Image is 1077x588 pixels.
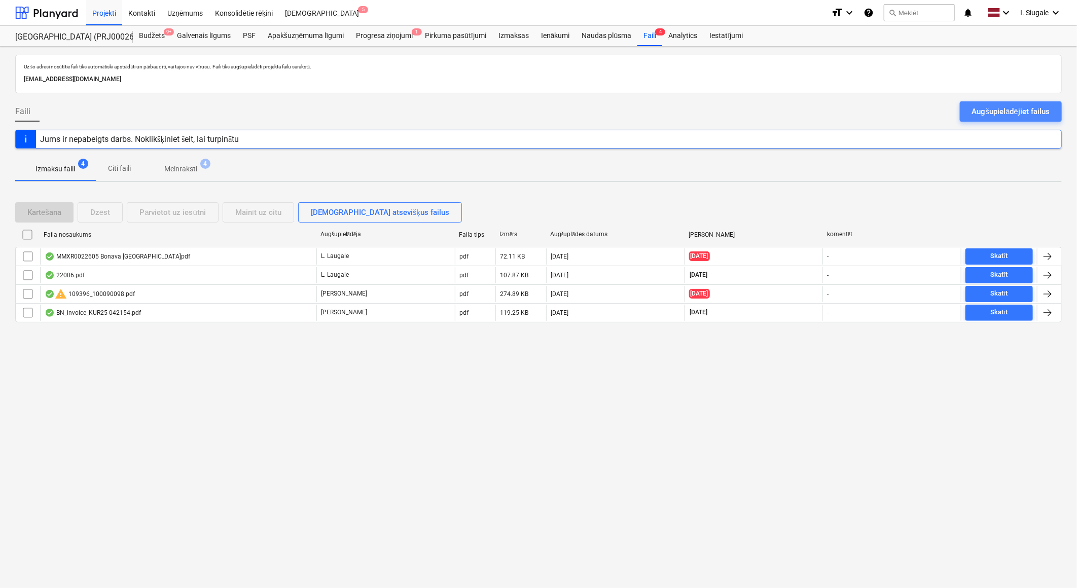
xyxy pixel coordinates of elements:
div: BN_invoice_KUR25-042154.pdf [45,309,141,317]
button: Augšupielādējiet failus [960,101,1062,122]
button: Skatīt [965,305,1033,321]
div: [GEOGRAPHIC_DATA] (PRJ0002627, K-1 un K-2(2.kārta) 2601960 [15,32,121,43]
div: 107.87 KB [500,272,528,279]
button: Skatīt [965,286,1033,302]
button: Meklēt [884,4,955,21]
span: search [888,9,896,17]
i: Zināšanu pamats [864,7,874,19]
div: [PERSON_NAME] [689,231,819,238]
div: - [827,272,829,279]
p: Melnraksti [164,164,197,174]
div: Augšupielādējiet failus [972,105,1050,118]
div: Jums ir nepabeigts darbs. Noklikšķiniet šeit, lai turpinātu [40,134,239,144]
div: Skatīt [991,307,1008,318]
div: pdf [459,272,469,279]
div: pdf [459,309,469,316]
div: [DATE] [551,253,568,260]
i: notifications [963,7,973,19]
span: [DATE] [689,251,710,261]
span: 4 [200,159,210,169]
p: L. Laugale [321,271,349,279]
div: 274.89 KB [500,290,528,298]
p: L. Laugale [321,252,349,261]
div: OCR pabeigts [45,309,55,317]
span: warning [55,288,67,300]
span: I. Siugale [1020,9,1049,17]
i: keyboard_arrow_down [843,7,855,19]
div: Faili [637,26,662,46]
a: Progresa ziņojumi1 [350,26,419,46]
span: 1 [412,28,422,35]
div: 109396_100090098.pdf [45,288,135,300]
span: 4 [78,159,88,169]
div: Faila tips [459,231,491,238]
div: - [827,290,829,298]
div: [DATE] [551,309,568,316]
div: Progresa ziņojumi [350,26,419,46]
p: [PERSON_NAME] [321,289,367,298]
i: keyboard_arrow_down [1050,7,1062,19]
p: [EMAIL_ADDRESS][DOMAIN_NAME] [24,74,1053,85]
p: [PERSON_NAME] [321,308,367,317]
p: Citi faili [107,163,132,174]
div: Faila nosaukums [44,231,312,238]
a: Iestatījumi [703,26,749,46]
p: Uz šo adresi nosūtītie faili tiks automātiski apstrādāti un pārbaudīti, vai tajos nav vīrusu. Fai... [24,63,1053,70]
div: MMXR0022605 Bonava [GEOGRAPHIC_DATA]pdf [45,252,190,261]
span: [DATE] [689,271,709,279]
div: Skatīt [991,269,1008,281]
div: Budžets [133,26,171,46]
span: 4 [655,28,665,35]
a: Izmaksas [492,26,535,46]
div: 22006.pdf [45,271,85,279]
div: OCR pabeigts [45,252,55,261]
iframe: Chat Widget [1026,539,1077,588]
div: - [827,253,829,260]
div: Skatīt [991,250,1008,262]
div: OCR pabeigts [45,271,55,279]
div: Augšupielādēja [320,231,451,238]
div: [DATE] [551,272,568,279]
a: PSF [237,26,262,46]
div: OCR pabeigts [45,290,55,298]
div: pdf [459,290,469,298]
a: Analytics [662,26,703,46]
i: keyboard_arrow_down [1000,7,1012,19]
a: Pirkuma pasūtījumi [419,26,492,46]
a: Galvenais līgums [171,26,237,46]
div: komentēt [827,231,957,238]
div: [DATE] [551,290,568,298]
div: Skatīt [991,288,1008,300]
div: - [827,309,829,316]
a: Apakšuzņēmuma līgumi [262,26,350,46]
span: [DATE] [689,308,709,317]
span: 9+ [164,28,174,35]
button: [DEMOGRAPHIC_DATA] atsevišķus failus [298,202,462,223]
a: Ienākumi [535,26,576,46]
a: Naudas plūsma [576,26,638,46]
div: 72.11 KB [500,253,525,260]
div: Izmērs [499,231,542,238]
button: Skatīt [965,248,1033,265]
div: Augšuplādes datums [550,231,680,238]
div: 119.25 KB [500,309,528,316]
p: Izmaksu faili [35,164,75,174]
div: pdf [459,253,469,260]
span: [DATE] [689,289,710,299]
span: 5 [358,6,368,13]
div: [DEMOGRAPHIC_DATA] atsevišķus failus [311,206,449,219]
a: Faili4 [637,26,662,46]
i: format_size [831,7,843,19]
span: Faili [15,105,30,118]
button: Skatīt [965,267,1033,283]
